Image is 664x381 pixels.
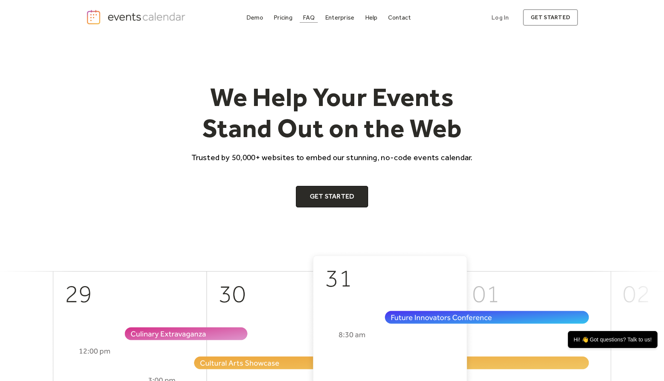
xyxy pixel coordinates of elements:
a: Get Started [296,186,369,207]
div: Enterprise [325,15,354,20]
h1: We Help Your Events Stand Out on the Web [184,81,480,144]
a: Log In [484,9,516,26]
div: Contact [388,15,411,20]
a: FAQ [300,12,318,23]
p: Trusted by 50,000+ websites to embed our stunning, no-code events calendar. [184,152,480,163]
a: Enterprise [322,12,357,23]
a: Help [362,12,381,23]
div: Pricing [274,15,292,20]
a: get started [523,9,578,26]
div: FAQ [303,15,315,20]
a: Demo [243,12,266,23]
a: Contact [385,12,414,23]
div: Demo [246,15,263,20]
a: home [86,9,188,25]
a: Pricing [271,12,295,23]
div: Help [365,15,378,20]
